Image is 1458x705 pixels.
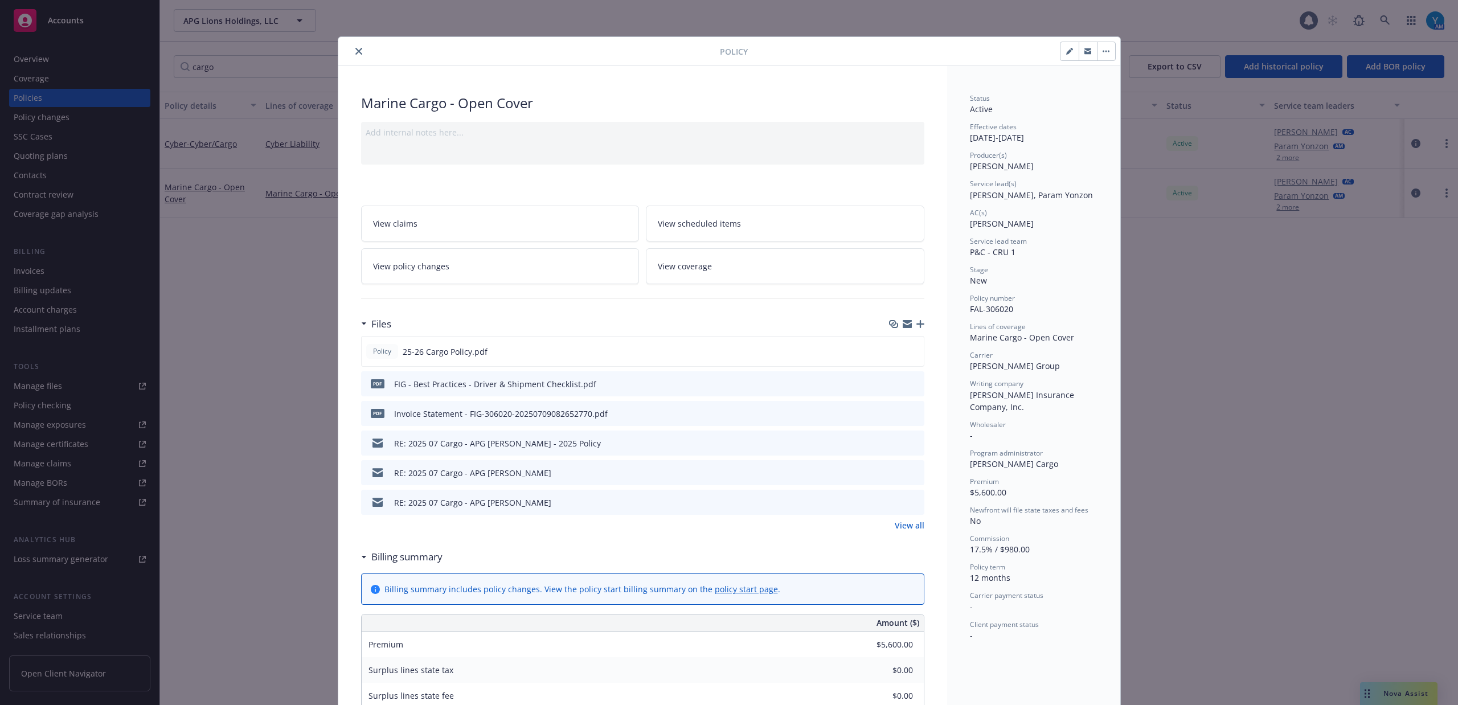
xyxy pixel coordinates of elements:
[394,378,596,390] div: FIG - Best Practices - Driver & Shipment Checklist.pdf
[970,544,1030,555] span: 17.5% / $980.00
[877,617,919,629] span: Amount ($)
[970,448,1043,458] span: Program administrator
[970,350,993,360] span: Carrier
[970,390,1076,412] span: [PERSON_NAME] Insurance Company, Inc.
[361,550,443,564] div: Billing summary
[970,218,1034,229] span: [PERSON_NAME]
[970,601,973,612] span: -
[371,379,384,388] span: pdf
[970,161,1034,171] span: [PERSON_NAME]
[970,293,1015,303] span: Policy number
[658,260,712,272] span: View coverage
[891,408,900,420] button: download file
[970,534,1009,543] span: Commission
[970,458,1058,469] span: [PERSON_NAME] Cargo
[394,497,551,509] div: RE: 2025 07 Cargo - APG [PERSON_NAME]
[891,497,900,509] button: download file
[970,122,1017,132] span: Effective dates
[371,550,443,564] h3: Billing summary
[970,265,988,274] span: Stage
[368,639,403,650] span: Premium
[646,206,924,241] a: View scheduled items
[970,304,1013,314] span: FAL-306020
[909,346,919,358] button: preview file
[970,360,1060,371] span: [PERSON_NAME] Group
[394,467,551,479] div: RE: 2025 07 Cargo - APG [PERSON_NAME]
[846,636,920,653] input: 0.00
[371,346,394,356] span: Policy
[715,584,778,595] a: policy start page
[970,208,987,218] span: AC(s)
[970,275,987,286] span: New
[910,378,920,390] button: preview file
[394,437,601,449] div: RE: 2025 07 Cargo - APG [PERSON_NAME] - 2025 Policy
[373,260,449,272] span: View policy changes
[970,322,1026,331] span: Lines of coverage
[970,430,973,441] span: -
[910,408,920,420] button: preview file
[720,46,748,58] span: Policy
[970,630,973,641] span: -
[970,247,1015,257] span: P&C - CRU 1
[970,93,990,103] span: Status
[970,179,1017,188] span: Service lead(s)
[891,378,900,390] button: download file
[970,150,1007,160] span: Producer(s)
[361,206,640,241] a: View claims
[368,690,454,701] span: Surplus lines state fee
[658,218,741,229] span: View scheduled items
[373,218,417,229] span: View claims
[394,408,608,420] div: Invoice Statement - FIG-306020-20250709082652770.pdf
[910,467,920,479] button: preview file
[891,437,900,449] button: download file
[970,104,993,114] span: Active
[371,317,391,331] h3: Files
[970,190,1093,200] span: [PERSON_NAME], Param Yonzon
[368,665,453,675] span: Surplus lines state tax
[361,93,924,113] div: Marine Cargo - Open Cover
[361,317,391,331] div: Files
[970,515,981,526] span: No
[895,519,924,531] a: View all
[891,346,900,358] button: download file
[846,687,920,704] input: 0.00
[970,505,1088,515] span: Newfront will file state taxes and fees
[352,44,366,58] button: close
[970,620,1039,629] span: Client payment status
[366,126,920,138] div: Add internal notes here...
[970,331,1097,343] div: Marine Cargo - Open Cover
[910,437,920,449] button: preview file
[970,122,1097,144] div: [DATE] - [DATE]
[970,236,1027,246] span: Service lead team
[970,477,999,486] span: Premium
[970,420,1006,429] span: Wholesaler
[384,583,780,595] div: Billing summary includes policy changes. View the policy start billing summary on the .
[970,572,1010,583] span: 12 months
[891,467,900,479] button: download file
[970,562,1005,572] span: Policy term
[361,248,640,284] a: View policy changes
[403,346,488,358] span: 25-26 Cargo Policy.pdf
[970,487,1006,498] span: $5,600.00
[646,248,924,284] a: View coverage
[846,662,920,679] input: 0.00
[970,591,1043,600] span: Carrier payment status
[910,497,920,509] button: preview file
[970,379,1023,388] span: Writing company
[371,409,384,417] span: pdf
